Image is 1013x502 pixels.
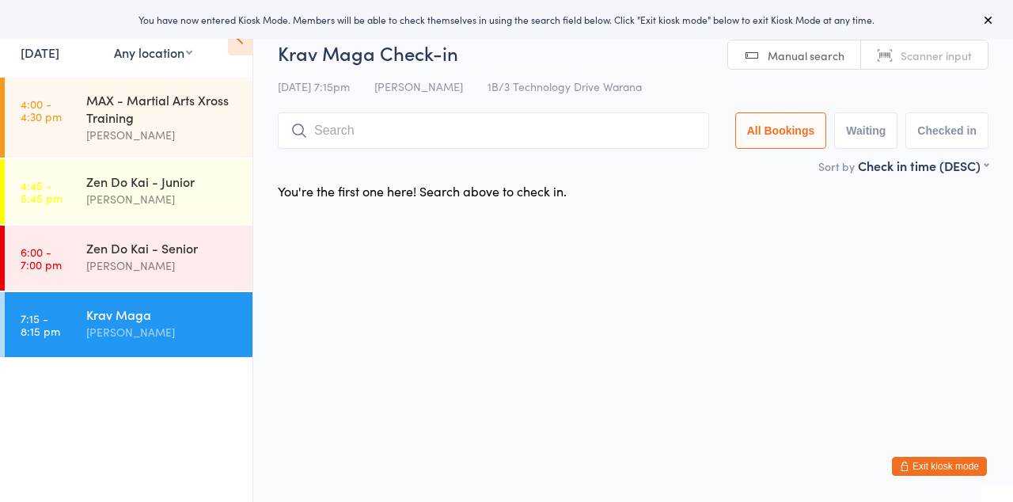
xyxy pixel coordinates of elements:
[278,40,988,66] h2: Krav Maga Check-in
[5,78,252,158] a: 4:00 -4:30 pmMAX - Martial Arts Xross Training[PERSON_NAME]
[114,44,192,61] div: Any location
[21,44,59,61] a: [DATE]
[25,13,988,26] div: You have now entered Kiosk Mode. Members will be able to check themselves in using the search fie...
[5,159,252,224] a: 4:45 -5:45 pmZen Do Kai - Junior[PERSON_NAME]
[86,257,239,275] div: [PERSON_NAME]
[901,48,972,63] span: Scanner input
[278,78,350,94] span: [DATE] 7:15pm
[735,112,827,149] button: All Bookings
[858,157,988,174] div: Check in time (DESC)
[86,126,239,144] div: [PERSON_NAME]
[5,226,252,291] a: 6:00 -7:00 pmZen Do Kai - Senior[PERSON_NAME]
[86,323,239,341] div: [PERSON_NAME]
[86,190,239,208] div: [PERSON_NAME]
[86,91,239,126] div: MAX - Martial Arts Xross Training
[21,179,63,204] time: 4:45 - 5:45 pm
[86,173,239,190] div: Zen Do Kai - Junior
[21,312,60,337] time: 7:15 - 8:15 pm
[278,182,567,200] div: You're the first one here! Search above to check in.
[278,112,709,149] input: Search
[488,78,642,94] span: 1B/3 Technology Drive Warana
[86,306,239,323] div: Krav Maga
[768,48,844,63] span: Manual search
[86,239,239,257] div: Zen Do Kai - Senior
[905,112,988,149] button: Checked in
[892,457,987,476] button: Exit kiosk mode
[5,292,252,357] a: 7:15 -8:15 pmKrav Maga[PERSON_NAME]
[21,97,62,123] time: 4:00 - 4:30 pm
[834,112,897,149] button: Waiting
[21,245,62,271] time: 6:00 - 7:00 pm
[374,78,463,94] span: [PERSON_NAME]
[818,158,855,174] label: Sort by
